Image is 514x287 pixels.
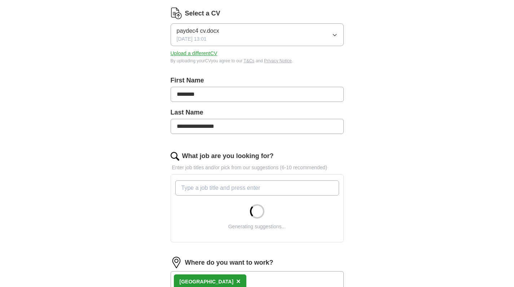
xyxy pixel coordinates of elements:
button: paydec4 cv.docx[DATE] 13:01 [171,23,344,46]
a: T&Cs [243,58,254,63]
span: × [236,277,241,285]
img: CV Icon [171,8,182,19]
p: Enter job titles and/or pick from our suggestions (6-10 recommended) [171,164,344,171]
label: What job are you looking for? [182,151,274,161]
label: Last Name [171,108,344,117]
span: [DATE] 13:01 [177,35,207,43]
label: Select a CV [185,9,220,18]
a: Privacy Notice [264,58,292,63]
button: × [236,276,241,287]
div: By uploading your CV you agree to our and . [171,58,344,64]
div: Generating suggestions... [228,223,286,230]
label: Where do you want to work? [185,258,273,268]
div: [GEOGRAPHIC_DATA] [180,278,234,286]
span: paydec4 cv.docx [177,27,219,35]
input: Type a job title and press enter [175,180,339,196]
img: location.png [171,257,182,268]
img: search.png [171,152,179,161]
label: First Name [171,76,344,85]
button: Upload a differentCV [171,50,218,57]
